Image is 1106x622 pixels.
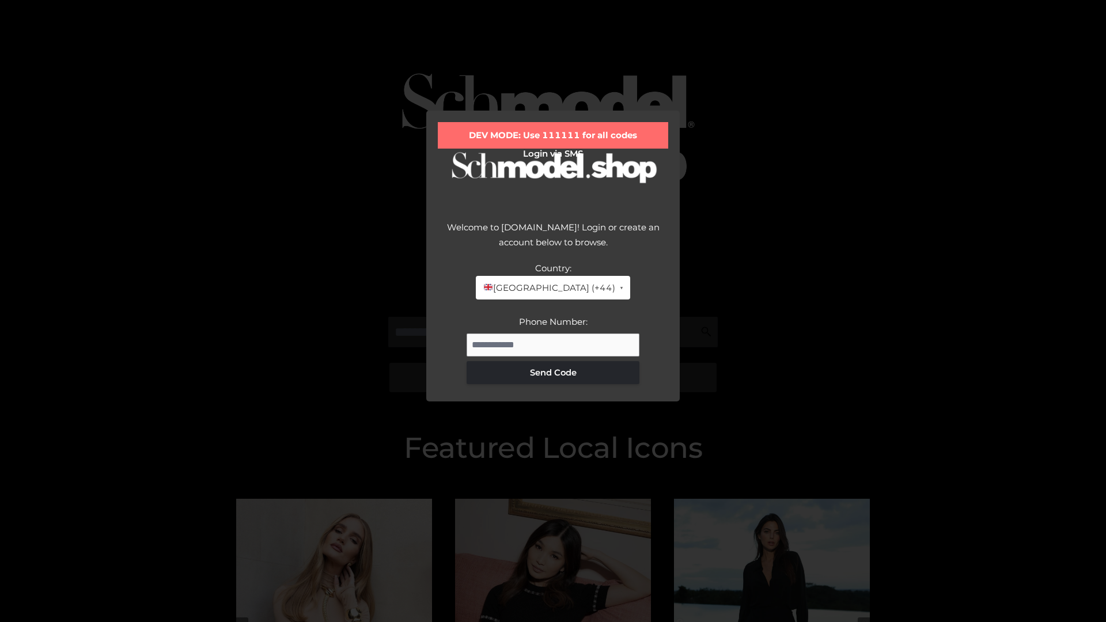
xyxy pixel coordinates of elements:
[483,280,615,295] span: [GEOGRAPHIC_DATA] (+44)
[438,220,668,261] div: Welcome to [DOMAIN_NAME]! Login or create an account below to browse.
[535,263,571,274] label: Country:
[519,316,588,327] label: Phone Number:
[484,283,493,291] img: 🇬🇧
[438,122,668,149] div: DEV MODE: Use 111111 for all codes
[467,361,639,384] button: Send Code
[438,149,668,159] h2: Login via SMS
